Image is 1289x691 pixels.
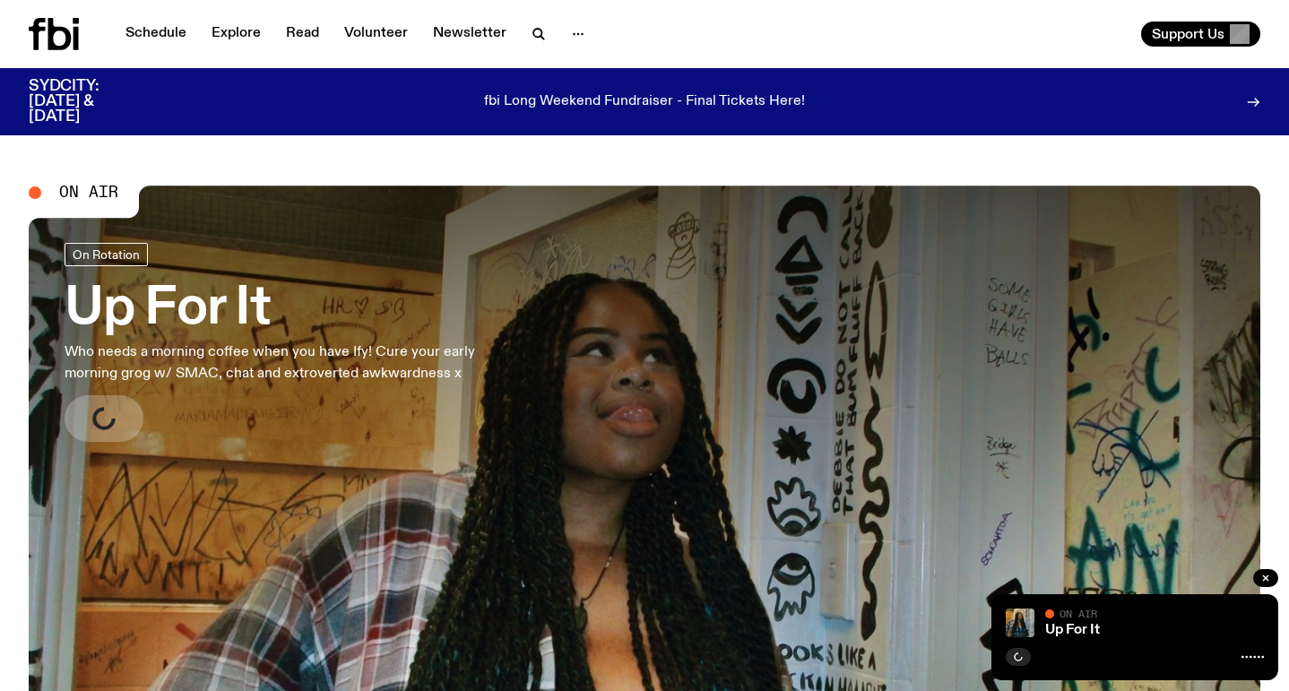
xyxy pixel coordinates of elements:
button: Support Us [1141,22,1260,47]
p: fbi Long Weekend Fundraiser - Final Tickets Here! [484,94,805,110]
h3: Up For It [65,284,523,334]
a: Volunteer [333,22,419,47]
a: Up For ItWho needs a morning coffee when you have Ify! Cure your early morning grog w/ SMAC, chat... [65,243,523,442]
a: Up For It [1045,623,1100,637]
span: Support Us [1152,26,1224,42]
a: Newsletter [422,22,517,47]
img: Ify - a Brown Skin girl with black braided twists, looking up to the side with her tongue stickin... [1006,609,1034,637]
span: On Air [59,185,118,201]
a: Schedule [115,22,197,47]
span: On Air [1060,608,1097,619]
a: On Rotation [65,243,148,266]
p: Who needs a morning coffee when you have Ify! Cure your early morning grog w/ SMAC, chat and extr... [65,341,523,384]
a: Read [275,22,330,47]
span: On Rotation [73,248,140,262]
h3: SYDCITY: [DATE] & [DATE] [29,79,143,125]
a: Explore [201,22,272,47]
